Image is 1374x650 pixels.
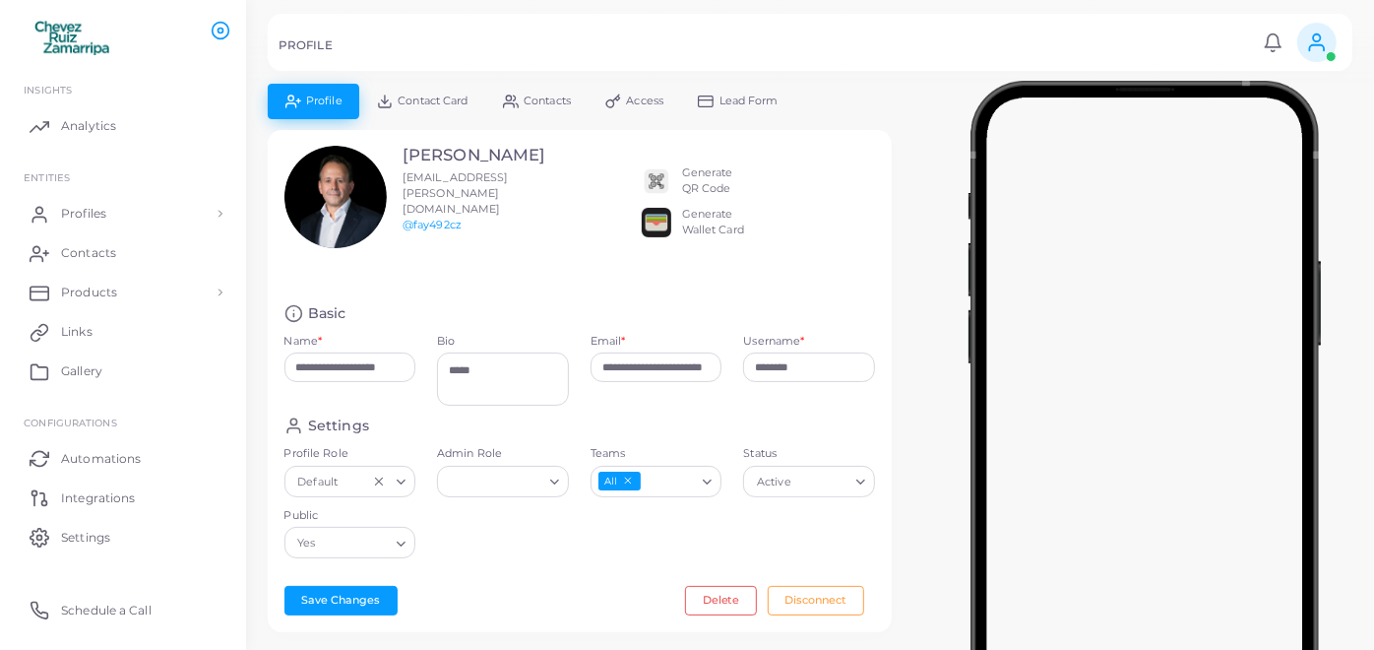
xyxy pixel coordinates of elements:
h3: [PERSON_NAME] [403,146,545,165]
div: Search for option [743,466,875,497]
span: Contacts [61,244,116,262]
a: Products [15,273,231,312]
span: Profile [306,96,343,106]
label: Username [743,334,804,350]
span: All [598,472,641,490]
button: Disconnect [768,586,864,616]
span: Contacts [524,96,571,106]
button: Clear Selected [372,474,386,489]
h4: Basic [308,304,346,323]
span: Default [295,472,341,492]
div: Generate Wallet Card [682,207,744,238]
a: @fay492cz [403,218,462,231]
label: Status [743,446,875,462]
span: Products [61,284,117,301]
img: logo [18,19,127,55]
span: Schedule a Call [61,602,152,619]
div: Search for option [591,466,722,497]
img: apple-wallet.png [642,208,671,237]
span: Configurations [24,417,117,428]
div: Search for option [284,466,416,497]
span: Analytics [61,117,116,135]
a: Links [15,312,231,352]
button: Deselect All [621,474,635,487]
label: Bio [437,334,569,350]
h4: Settings [308,417,369,435]
a: Integrations [15,478,231,517]
label: Teams [591,446,722,462]
input: Search for option [320,533,389,554]
input: Search for option [796,471,848,492]
span: [EMAIL_ADDRESS][PERSON_NAME][DOMAIN_NAME] [403,170,509,216]
span: Gallery [61,362,102,380]
button: Delete [685,586,757,616]
a: Settings [15,517,231,556]
span: ENTITIES [24,171,70,183]
a: Profiles [15,194,231,233]
span: Integrations [61,489,135,507]
input: Search for option [643,471,695,492]
div: Generate QR Code [682,165,733,197]
label: Profile Role [284,446,416,462]
div: Search for option [284,527,416,558]
input: Search for option [446,471,542,492]
a: Schedule a Call [15,590,231,629]
label: Admin Role [437,446,569,462]
span: Lead Form [719,96,779,106]
span: Active [754,472,793,492]
span: Yes [295,534,319,554]
img: qr2.png [642,166,671,196]
button: Save Changes [284,586,398,616]
span: Automations [61,450,141,468]
span: Contact Card [398,96,468,106]
span: Profiles [61,205,106,223]
span: Settings [61,529,110,547]
span: Access [627,96,664,106]
label: Name [284,334,323,350]
label: Email [591,334,626,350]
a: Automations [15,438,231,478]
input: Search for option [343,471,367,492]
div: Search for option [437,466,569,497]
a: Gallery [15,352,231,391]
a: Analytics [15,106,231,146]
label: Public [284,508,416,524]
h5: PROFILE [279,38,333,52]
a: Contacts [15,233,231,273]
span: INSIGHTS [24,84,72,96]
span: Links [61,323,93,341]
